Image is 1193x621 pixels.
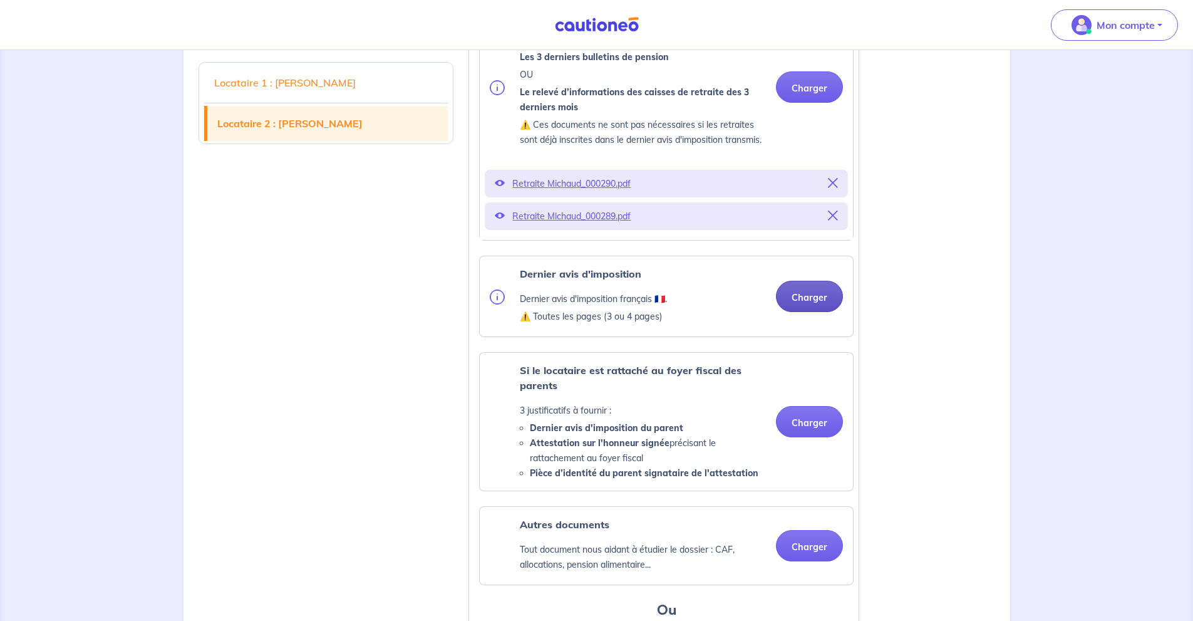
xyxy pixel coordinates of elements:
[204,65,448,100] a: Locataire 1 : [PERSON_NAME]
[520,268,641,280] strong: Dernier avis d'imposition
[1097,18,1155,33] p: Mon compte
[520,291,667,306] p: Dernier avis d'imposition français 🇫🇷.
[520,117,766,147] p: ⚠️ Ces documents ne sont pas nécessaires si les retraites sont déjà inscrites dans le dernier avi...
[479,600,854,620] h3: Ou
[530,436,766,466] li: précisant le rattachement au foyer fiscal
[776,281,843,312] button: Charger
[512,175,820,192] p: Retraite Michaud_000290.pdf
[776,71,843,103] button: Charger
[495,207,505,225] button: Voir
[520,86,749,113] strong: Le relevé d’informations des caisses de retraite des 3 derniers mois
[479,506,854,585] div: categoryName: other, userCategory: retired
[530,467,758,479] strong: Pièce d’identité du parent signataire de l'attestation
[530,437,669,449] strong: Attestation sur l'honneur signée
[490,80,505,95] img: info.svg
[495,175,505,192] button: Voir
[1072,15,1092,35] img: illu_account_valid_menu.svg
[520,309,667,324] p: ⚠️ Toutes les pages (3 ou 4 pages)
[550,17,644,33] img: Cautioneo
[520,67,766,82] p: OU
[530,422,683,434] strong: Dernier avis d'imposition du parent
[1051,9,1178,41] button: illu_account_valid_menu.svgMon compte
[207,106,448,141] a: Locataire 2 : [PERSON_NAME]
[520,518,609,531] strong: Autres documents
[479,14,854,241] div: categoryName: last-retirement-proof, userCategory: retired
[520,542,766,572] p: Tout document nous aidant à étudier le dossier : CAF, allocations, pension alimentaire...
[776,530,843,561] button: Charger
[520,403,766,418] p: 3 justificatifs à fournir :
[479,256,854,337] div: categoryName: tax-assessment, userCategory: retired
[479,352,854,491] div: categoryName: parental-tax-assessment, userCategory: retired
[520,364,741,392] strong: Si le locataire est rattaché au foyer fiscal des parents
[828,175,838,192] button: Supprimer
[776,406,843,437] button: Charger
[490,290,505,305] img: info.svg
[828,207,838,225] button: Supprimer
[520,51,669,63] strong: Les 3 derniers bulletins de pension
[512,207,820,225] p: Retraite Michaud_000289.pdf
